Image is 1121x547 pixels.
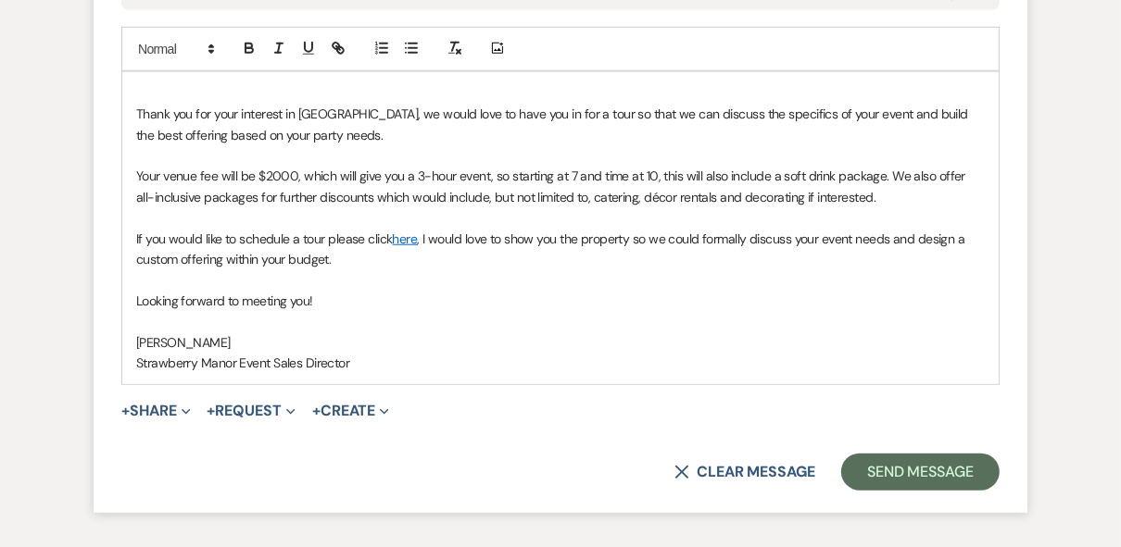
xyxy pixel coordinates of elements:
p: If you would like to schedule a tour please click , I would love to show you the property so we c... [136,229,985,270]
span: + [208,404,216,418]
button: Request [208,404,296,418]
a: here [393,230,418,247]
p: Thank you for your interest in [GEOGRAPHIC_DATA], we would love to have you in for a tour so that... [136,104,985,145]
button: Create [312,404,389,418]
span: + [121,404,130,418]
button: Clear message [674,465,815,479]
p: Your venue fee will be $2000, which will give you a 3-hour event, so starting at 7 and time at 10... [136,166,985,207]
p: Strawberry Manor Event Sales Director [136,353,985,373]
button: Share [121,404,191,418]
span: + [312,404,321,418]
p: [PERSON_NAME] [136,332,985,353]
p: Looking forward to meeting you! [136,291,985,311]
button: Send Message [841,454,1000,491]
